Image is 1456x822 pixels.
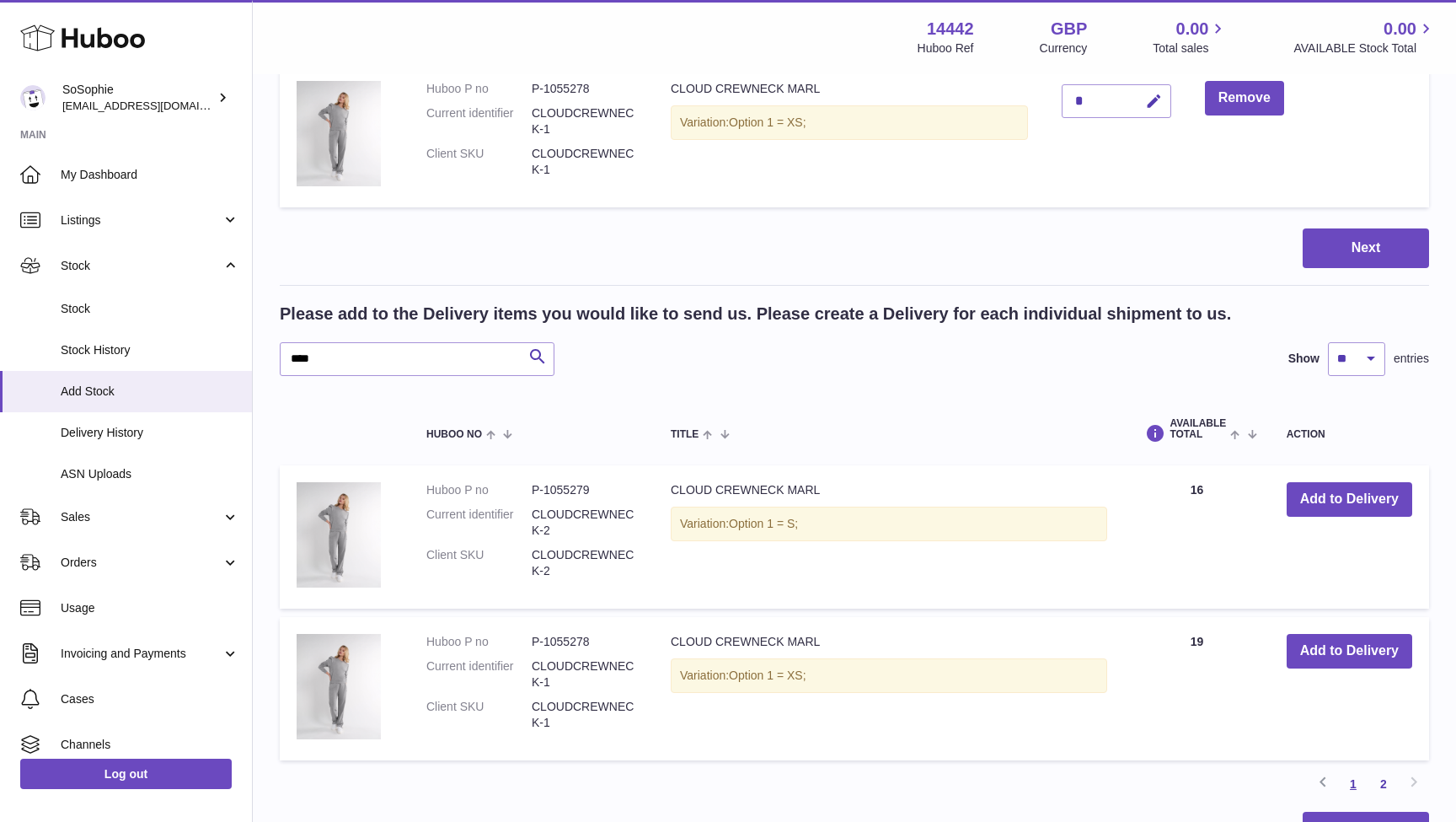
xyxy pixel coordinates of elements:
[671,507,1107,541] div: Variation:
[426,547,532,579] dt: Client SKU
[61,342,239,358] span: Stock History
[654,617,1124,760] td: CLOUD CREWNECK MARL
[532,146,637,178] dd: CLOUDCREWNECK-1
[1338,769,1368,799] a: 1
[532,507,637,539] dd: CLOUDCREWNECK-2
[61,212,222,228] span: Listings
[1051,18,1087,40] strong: GBP
[1205,81,1284,116] button: Remove
[426,146,532,178] dt: Client SKU
[297,81,381,186] img: CLOUD CREWNECK MARL
[61,258,222,274] span: Stock
[671,105,1028,140] div: Variation:
[426,658,532,690] dt: Current identifier
[654,465,1124,609] td: CLOUD CREWNECK MARL
[426,507,532,539] dt: Current identifier
[61,691,239,707] span: Cases
[1293,18,1436,56] a: 0.00 AVAILABLE Stock Total
[532,658,637,690] dd: CLOUDCREWNECK-1
[729,669,806,682] span: Option 1 = XS;
[1124,465,1269,609] td: 16
[1040,40,1088,56] div: Currency
[918,40,974,56] div: Huboo Ref
[1288,351,1319,367] label: Show
[297,482,381,588] img: CLOUD CREWNECK MARL
[297,634,381,739] img: CLOUD CREWNECK MARL
[1287,429,1412,440] div: Action
[532,105,637,137] dd: CLOUDCREWNECK-1
[1384,18,1416,40] span: 0.00
[426,634,532,650] dt: Huboo P no
[61,301,239,317] span: Stock
[1287,634,1412,669] button: Add to Delivery
[62,82,214,114] div: SoSophie
[426,429,482,440] span: Huboo no
[654,64,1045,207] td: CLOUD CREWNECK MARL
[61,646,222,662] span: Invoicing and Payments
[61,425,239,441] span: Delivery History
[927,18,974,40] strong: 14442
[671,658,1107,693] div: Variation:
[61,737,239,753] span: Channels
[1176,18,1209,40] span: 0.00
[1303,228,1429,268] button: Next
[426,482,532,498] dt: Huboo P no
[532,482,637,498] dd: P-1055279
[532,634,637,650] dd: P-1055278
[532,81,637,97] dd: P-1055278
[1170,418,1226,440] span: AVAILABLE Total
[729,517,798,530] span: Option 1 = S;
[532,699,637,731] dd: CLOUDCREWNECK-1
[20,759,232,789] a: Log out
[1124,617,1269,760] td: 19
[61,600,239,616] span: Usage
[532,547,637,579] dd: CLOUDCREWNECK-2
[20,85,45,110] img: info@thebigclick.co.uk
[671,429,699,440] span: Title
[426,105,532,137] dt: Current identifier
[1153,18,1228,56] a: 0.00 Total sales
[1368,769,1399,799] a: 2
[61,555,222,571] span: Orders
[61,384,239,400] span: Add Stock
[426,81,532,97] dt: Huboo P no
[1287,482,1412,517] button: Add to Delivery
[61,466,239,482] span: ASN Uploads
[426,699,532,731] dt: Client SKU
[1293,40,1436,56] span: AVAILABLE Stock Total
[62,99,248,112] span: [EMAIL_ADDRESS][DOMAIN_NAME]
[61,167,239,183] span: My Dashboard
[1153,40,1228,56] span: Total sales
[61,509,222,525] span: Sales
[280,303,1231,325] h2: Please add to the Delivery items you would like to send us. Please create a Delivery for each ind...
[1394,351,1429,367] span: entries
[729,116,806,129] span: Option 1 = XS;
